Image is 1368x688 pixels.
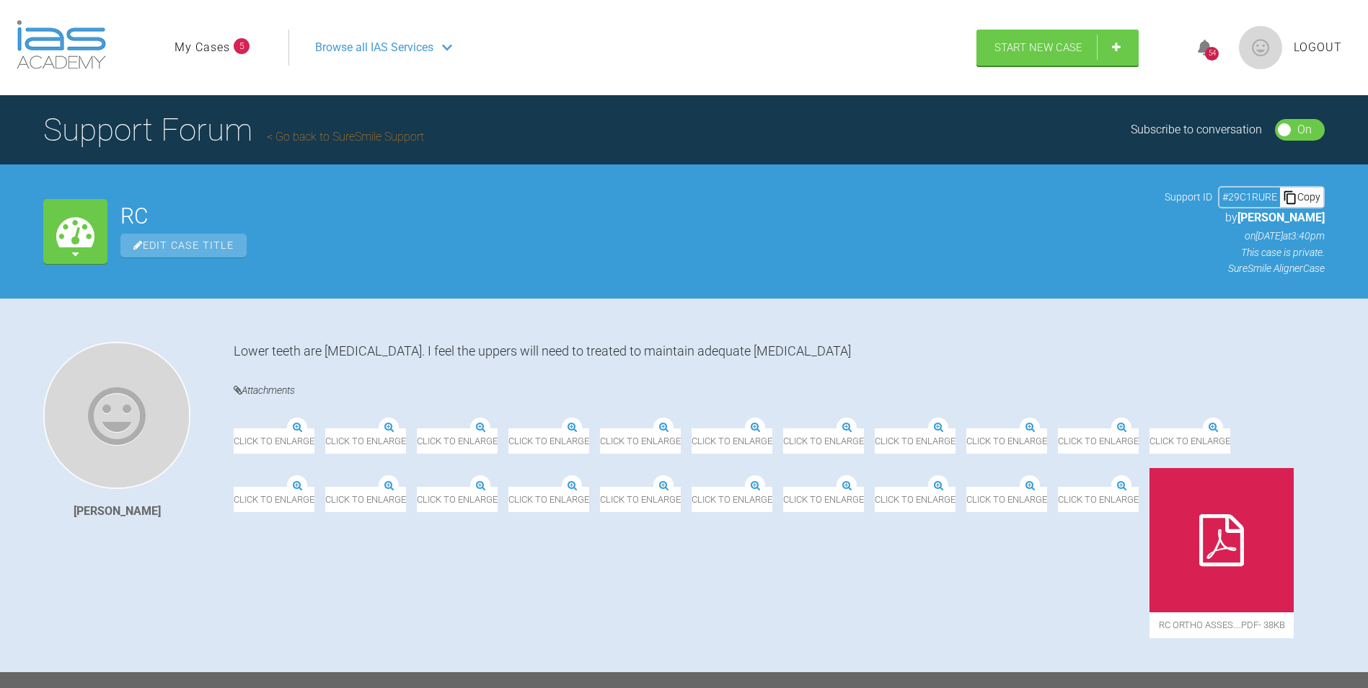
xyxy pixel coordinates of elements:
[508,487,589,512] span: Click to enlarge
[1066,487,1147,512] span: Click to enlarge
[325,428,423,454] span: Click to enlarge
[43,342,190,489] img: Rupen Patel
[1205,47,1219,61] div: 54
[234,382,1325,400] h4: Attachments
[1165,189,1212,205] span: Support ID
[526,428,606,454] span: Click to enlarge
[1165,244,1325,260] p: This case is private.
[692,487,963,512] span: Click to enlarge
[974,487,1055,512] span: Click to enlarge
[1237,211,1325,224] span: [PERSON_NAME]
[234,544,314,570] span: Click to enlarge
[1184,428,1265,454] span: Click to enlarge
[175,38,230,57] a: My Cases
[1165,228,1325,244] p: on [DATE] at 3:40pm
[234,428,314,454] span: Click to enlarge
[1219,189,1280,205] div: # 29C1RURE
[315,38,433,57] span: Browse all IAS Services
[120,206,1152,227] h2: RC
[74,502,161,521] div: [PERSON_NAME]
[1294,38,1342,57] a: Logout
[267,130,424,144] a: Go back to SureSmile Support
[1093,428,1173,454] span: Click to enlarge
[692,468,963,486] img: 2025-05-30 - Spacewize capture RC upper.png
[434,428,515,454] span: Click to enlarge
[709,428,790,454] span: Click to enlarge
[1157,487,1238,512] span: Click to enlarge
[800,428,881,454] span: Click to enlarge
[1001,428,1082,454] span: Click to enlarge
[994,41,1082,54] span: Start New Case
[17,20,106,69] img: logo-light.3e3ef733.png
[43,105,424,155] h1: Support Forum
[1239,26,1282,69] img: profile.png
[234,38,250,54] span: 5
[417,487,498,512] span: Click to enlarge
[1297,120,1312,139] div: On
[120,234,247,257] span: Edit Case Title
[234,342,1325,360] div: Lower teeth are [MEDICAL_DATA]. I feel the uppers will need to treated to maintain adequate [MEDI...
[1165,260,1325,276] p: SureSmile Aligner Case
[1165,208,1325,227] p: by
[600,487,681,512] span: Click to enlarge
[234,487,314,512] span: Click to enlarge
[976,30,1139,66] a: Start New Case
[325,410,423,428] img: DSC_6408.JPG
[1280,188,1323,206] div: Copy
[892,410,990,428] img: DSC_6402.JPG
[892,428,990,454] span: Click to enlarge
[325,487,406,512] span: Click to enlarge
[1131,120,1262,139] div: Subscribe to conversation
[617,428,698,454] span: Click to enlarge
